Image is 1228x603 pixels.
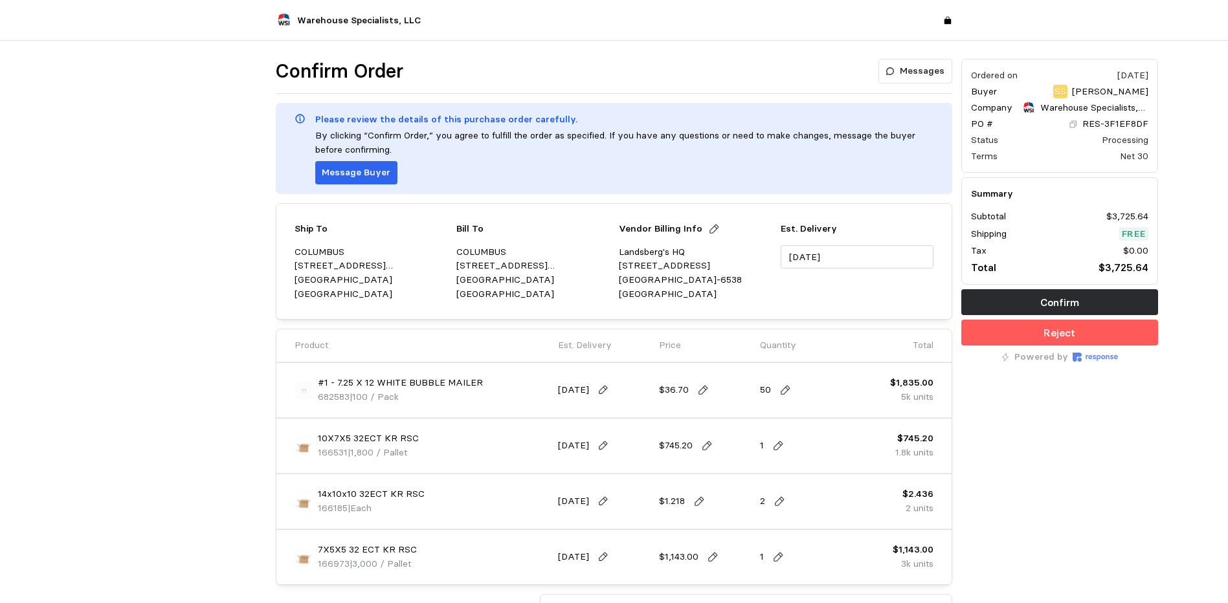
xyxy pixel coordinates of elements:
[315,113,577,127] p: Please review the details of this purchase order carefully.
[318,432,419,446] p: 10X7X5 32ECT KR RSC
[760,550,764,564] p: 1
[659,494,685,509] p: $1.218
[1123,244,1148,258] p: $0.00
[902,501,933,516] p: 2 units
[348,502,372,514] span: | Each
[893,557,933,571] p: 3k units
[971,227,1007,241] p: Shipping
[456,259,609,273] p: [STREET_ADDRESS][PERSON_NAME]
[900,64,944,78] p: Messages
[619,222,702,236] p: Vendor Billing Info
[295,548,313,567] img: f866b9d9-19ac-4b97-9847-cf603bda10dd.jpeg
[1102,133,1148,147] div: Processing
[558,338,612,353] p: Est. Delivery
[1055,85,1066,99] p: SS
[1117,69,1148,82] div: [DATE]
[1122,227,1146,241] p: Free
[890,376,933,390] p: $1,835.00
[895,446,933,460] p: 1.8k units
[295,381,313,400] img: svg%3e
[659,550,698,564] p: $1,143.00
[1040,294,1079,311] p: Confirm
[318,376,483,390] p: #1 - 7.25 X 12 WHITE BUBBLE MAILER
[961,289,1158,315] button: Confirm
[348,446,407,458] span: | 1,800 / Pallet
[1014,350,1068,364] p: Powered by
[558,494,589,509] p: [DATE]
[318,558,350,569] span: 166973
[318,543,417,557] p: 7X5X5 32 ECT KR RSC
[1072,85,1148,99] p: [PERSON_NAME]
[971,259,996,276] p: Total
[619,259,772,273] p: [STREET_ADDRESS]
[295,287,447,301] p: [GEOGRAPHIC_DATA]
[295,245,447,259] p: COLUMBUS
[456,287,609,301] p: [GEOGRAPHIC_DATA]
[893,543,933,557] p: $1,143.00
[961,320,1158,345] button: Reject
[318,391,350,402] span: 682583
[878,59,952,83] button: Messages
[971,187,1148,201] h5: Summary
[350,391,399,402] span: | 100 / Pack
[322,166,390,180] p: Message Buyer
[297,14,421,28] p: Warehouse Specialists, LLC
[318,487,425,501] p: 14x10x10 32ECT KR RSC
[781,222,933,236] p: Est. Delivery
[558,439,589,453] p: [DATE]
[315,129,933,157] p: By clicking “Confirm Order,” you agree to fulfill the order as specified. If you have any questio...
[659,338,681,353] p: Price
[913,338,933,353] p: Total
[971,101,1012,115] p: Company
[895,432,933,446] p: $745.20
[619,273,772,287] p: [GEOGRAPHIC_DATA]-6538
[318,446,348,458] span: 166531
[1099,259,1148,276] p: $3,725.64
[890,390,933,404] p: 5k units
[760,439,764,453] p: 1
[971,133,998,147] div: Status
[350,558,411,569] span: | 3,000 / Pallet
[318,502,348,514] span: 166185
[971,210,1006,224] p: Subtotal
[760,494,765,509] p: 2
[971,149,998,163] div: Terms
[276,59,403,84] h1: Confirm Order
[1120,149,1148,163] div: Net 30
[1106,210,1148,224] p: $3,725.64
[781,245,933,269] input: MM/DD/YYYY
[902,487,933,501] p: $2.436
[659,439,693,453] p: $745.20
[295,492,313,511] img: 43d9b8f6-452a-47e9-b052-73ece05c65ba.jpeg
[971,244,987,258] p: Tax
[295,259,447,273] p: [STREET_ADDRESS][PERSON_NAME]
[1044,325,1075,341] p: Reject
[619,287,772,301] p: [GEOGRAPHIC_DATA]
[760,383,771,397] p: 50
[1040,101,1148,115] p: Warehouse Specialists, LLC
[456,273,609,287] p: [GEOGRAPHIC_DATA]
[456,222,484,236] p: Bill To
[558,383,589,397] p: [DATE]
[760,338,796,353] p: Quantity
[971,69,1018,82] div: Ordered on
[456,245,609,259] p: COLUMBUS
[295,273,447,287] p: [GEOGRAPHIC_DATA]
[971,117,993,131] p: PO #
[295,437,313,455] img: a1ca7a24-10f9-47a9-a258-ee06ed440da1.jpeg
[558,550,589,564] p: [DATE]
[1073,353,1118,362] img: Response Logo
[971,85,997,99] p: Buyer
[659,383,689,397] p: $36.70
[1082,117,1148,131] p: RES-3F1EF8DF
[295,338,328,353] p: Product
[619,245,772,259] p: Landsberg's HQ
[315,161,397,184] button: Message Buyer
[295,222,328,236] p: Ship To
